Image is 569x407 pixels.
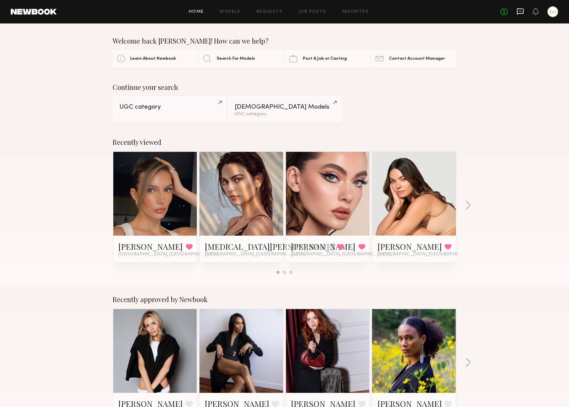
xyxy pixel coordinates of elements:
a: Home [189,10,204,14]
div: Recently viewed [113,138,456,146]
span: [GEOGRAPHIC_DATA], [GEOGRAPHIC_DATA] [119,252,219,257]
span: [GEOGRAPHIC_DATA], [GEOGRAPHIC_DATA] [205,252,305,257]
div: UGC category [235,112,334,117]
div: UGC category [120,104,219,110]
a: UGC category [113,97,226,122]
div: [DEMOGRAPHIC_DATA] Models [235,104,334,110]
a: Models [220,10,240,14]
a: Learn About Newbook [113,50,197,67]
a: Search For Models [199,50,284,67]
div: Continue your search [113,83,456,91]
a: [PERSON_NAME] [378,241,442,252]
a: [PERSON_NAME] [119,241,183,252]
a: Favorites [342,10,369,14]
a: Requests [257,10,282,14]
span: [GEOGRAPHIC_DATA], [GEOGRAPHIC_DATA] [378,252,477,257]
a: Contact Account Manager [372,50,456,67]
a: [MEDICAL_DATA][PERSON_NAME] [205,241,334,252]
a: [PERSON_NAME] [291,241,356,252]
span: Post A Job or Casting [303,57,347,61]
a: Job Posts [298,10,326,14]
div: Recently approved by Newbook [113,295,456,303]
span: Search For Models [217,57,255,61]
a: Post A Job or Casting [285,50,370,67]
a: [DEMOGRAPHIC_DATA] ModelsUGC category [228,97,341,122]
span: [GEOGRAPHIC_DATA], [GEOGRAPHIC_DATA] [291,252,391,257]
div: Welcome back [PERSON_NAME]! How can we help? [113,37,456,45]
span: Learn About Newbook [130,57,176,61]
span: Contact Account Manager [389,57,445,61]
